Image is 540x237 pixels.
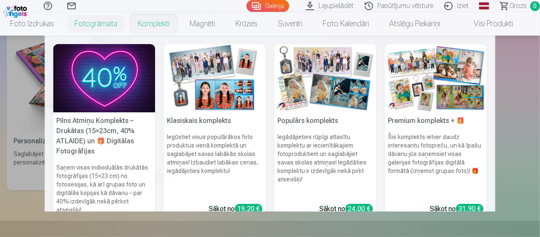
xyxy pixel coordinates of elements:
a: Foto kalendāri [313,12,379,36]
h6: Iegūstiet visus populārākos foto produktus vienā komplektā un saglabājiet savas labākās skolas at... [164,129,266,201]
div: 31,90 € [456,204,484,214]
img: Pilns Atmiņu Komplekts – Drukātas (15×23cm, 40% ATLAIDE) un 🎁 Digitālas Fotogrāfijas [53,44,155,112]
h5: Populārs komplekts [274,112,377,129]
span: Grozs [510,1,527,11]
a: Pilns Atmiņu Komplekts – Drukātas (15×23cm, 40% ATLAIDE) un 🎁 Digitālas Fotogrāfijas Pilns Atmiņu... [53,44,155,217]
img: Premium komplekts + 🎁 [385,44,487,112]
a: Klasiskais komplektsKlasiskais komplektsIegūstiet visus populārākos foto produktus vienā komplekt... [164,44,266,217]
img: Populārs komplekts [274,44,377,112]
a: Visi produkti [450,12,523,36]
img: Klasiskais komplekts [164,44,266,112]
a: Krūzes [225,12,268,36]
h5: Pilns Atmiņu Komplekts – Drukātas (15×23cm, 40% ATLAIDE) un 🎁 Digitālas Fotogrāfijas [53,112,155,160]
div: 24,00 € [346,204,373,214]
div: 19,20 € [235,204,263,214]
a: Atslēgu piekariņi [379,12,450,36]
div: Sākot no [209,204,263,214]
div: Sākot no [430,204,484,214]
a: Fotogrāmata [64,12,127,36]
a: Populārs komplektsPopulārs komplektsIegādājieties rūpīgi atlasītu komplektu ar iecienītākajiem fo... [274,44,377,217]
h6: Iegādājieties rūpīgi atlasītu komplektu ar iecienītākajiem fotoproduktiem un saglabājiet savas sk... [274,129,377,201]
div: Sākot no [320,204,373,214]
a: Suvenīri [268,12,313,36]
a: Komplekti [127,12,180,36]
span: 0 [530,1,540,11]
h5: Premium komplekts + 🎁 [385,112,487,129]
h5: Klasiskais komplekts [164,112,266,129]
h6: Šis komplekts ietver daudz interesantu fotopreču, un kā īpašu dāvanu jūs saņemsiet visas galerija... [385,129,487,201]
img: /fa1 [3,3,29,18]
h6: Saņem visas individuālās drukātās fotogrāfijas (15×23 cm) no fotosesijas, kā arī grupas foto un d... [53,160,155,217]
a: Magnēti [180,12,225,36]
a: Premium komplekts + 🎁 Premium komplekts + 🎁Šis komplekts ietver daudz interesantu fotopreču, un k... [385,44,487,217]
